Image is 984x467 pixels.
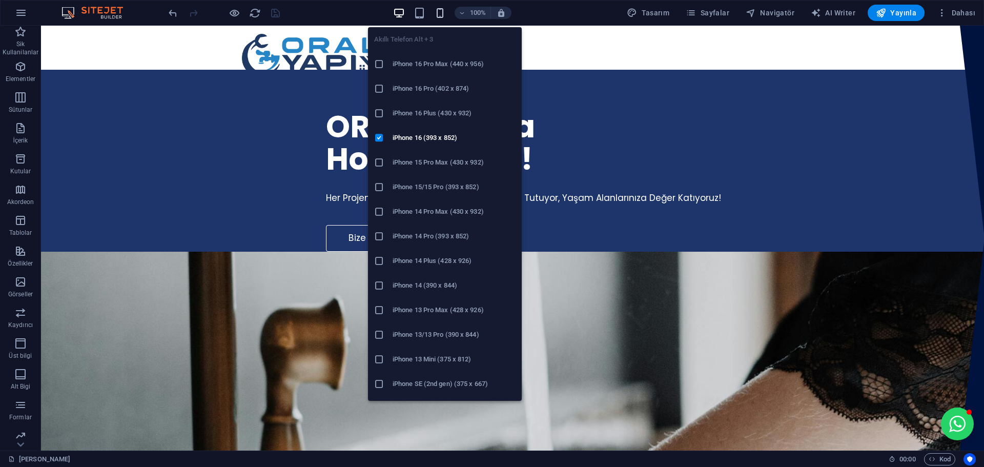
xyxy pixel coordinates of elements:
[9,413,32,421] p: Formlar
[8,453,70,465] a: Seçimi iptal etmek için tıkla. Sayfaları açmak için çift tıkla
[746,8,794,18] span: Navigatör
[8,321,33,329] p: Kaydırıcı
[9,229,32,237] p: Tablolar
[899,453,915,465] span: 00 00
[937,8,975,18] span: Dahası
[249,7,261,19] i: Sayfayı yeniden yükleyin
[11,382,31,391] p: Alt Bigi
[9,106,33,114] p: Sütunlar
[393,329,516,341] h6: iPhone 13/13 Pro (390 x 844)
[167,7,179,19] i: Geri al: Elementleri sil (Ctrl+Z)
[393,156,516,169] h6: iPhone 15 Pro Max (430 x 932)
[393,230,516,242] h6: iPhone 14 Pro (393 x 852)
[627,8,669,18] span: Tasarım
[393,107,516,119] h6: iPhone 16 Plus (430 x 932)
[682,5,733,21] button: Sayfalar
[811,8,855,18] span: AI Writer
[807,5,859,21] button: AI Writer
[924,453,955,465] button: Kod
[393,279,516,292] h6: iPhone 14 (390 x 844)
[8,290,33,298] p: Görseller
[470,7,486,19] h6: 100%
[900,382,933,415] button: Open chat window
[59,7,136,19] img: Editor Logo
[742,5,798,21] button: Navigatör
[393,378,516,390] h6: iPhone SE (2nd gen) (375 x 667)
[623,5,673,21] div: Tasarım (Ctrl+Alt+Y)
[393,181,516,193] h6: iPhone 15/15 Pro (393 x 852)
[10,167,31,175] p: Kutular
[623,5,673,21] button: Tasarım
[963,453,976,465] button: Usercentrics
[929,453,951,465] span: Kod
[497,8,506,17] i: Yeniden boyutlandırmada yakınlaştırma düzeyini seçilen cihaza uyacak şekilde otomatik olarak ayarla.
[393,58,516,70] h6: iPhone 16 Pro Max (440 x 956)
[167,7,179,19] button: undo
[7,198,34,206] p: Akordeon
[13,136,28,145] p: İçerik
[6,75,35,83] p: Elementler
[9,352,32,360] p: Üst bilgi
[686,8,729,18] span: Sayfalar
[907,455,908,463] span: :
[933,5,979,21] button: Dahası
[393,353,516,366] h6: iPhone 13 Mini (375 x 812)
[249,7,261,19] button: reload
[876,8,916,18] span: Yayınla
[393,132,516,144] h6: iPhone 16 (393 x 852)
[393,255,516,267] h6: iPhone 14 Plus (428 x 926)
[228,7,240,19] button: Ön izleme modundan çıkıp düzenlemeye devam etmek için buraya tıklayın
[455,7,491,19] button: 100%
[393,304,516,316] h6: iPhone 13 Pro Max (428 x 926)
[393,206,516,218] h6: iPhone 14 Pro Max (430 x 932)
[393,83,516,95] h6: iPhone 16 Pro (402 x 874)
[8,259,33,268] p: Özellikler
[868,5,925,21] button: Yayınla
[889,453,916,465] h6: Oturum süresi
